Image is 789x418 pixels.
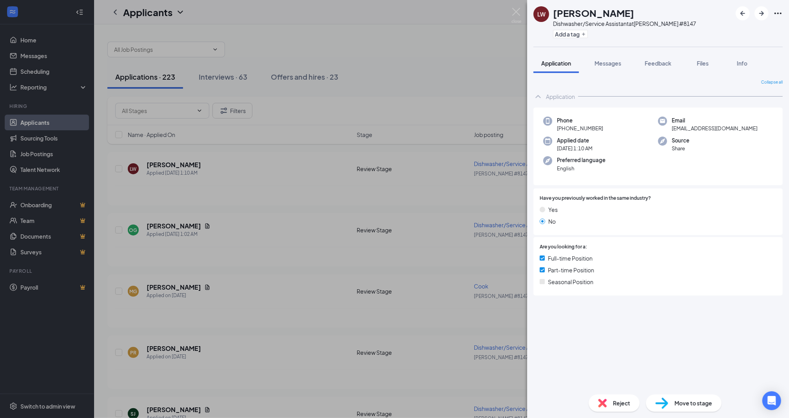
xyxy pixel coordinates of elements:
svg: ArrowRight [757,9,766,18]
button: ArrowLeftNew [736,6,750,20]
span: Feedback [645,60,671,67]
span: Yes [548,205,558,214]
svg: ChevronUp [533,92,543,101]
div: Dishwasher/Service Assistant at [PERSON_NAME] #8147 [553,20,696,27]
span: Collapse all [761,79,783,86]
span: [EMAIL_ADDRESS][DOMAIN_NAME] [672,124,758,132]
span: Move to stage [675,399,712,407]
span: [DATE] 1:10 AM [557,144,593,152]
span: Reject [613,399,630,407]
span: Applied date [557,137,593,144]
span: Seasonal Position [548,277,593,286]
span: Source [672,137,689,144]
button: ArrowRight [755,6,769,20]
span: Part-time Position [548,266,594,274]
div: Open Intercom Messenger [762,391,781,410]
span: Messages [595,60,621,67]
span: Phone [557,117,603,124]
button: PlusAdd a tag [553,30,588,38]
span: Full-time Position [548,254,593,263]
span: Are you looking for a: [540,243,587,251]
span: Info [737,60,747,67]
svg: Plus [581,32,586,37]
span: Have you previously worked in the same industry? [540,195,651,202]
span: Preferred language [557,156,606,164]
svg: ArrowLeftNew [738,9,747,18]
span: [PHONE_NUMBER] [557,124,603,132]
span: Share [672,144,689,152]
h1: [PERSON_NAME] [553,6,634,20]
span: No [548,217,556,226]
div: LW [537,10,546,18]
span: Email [672,117,758,124]
svg: Ellipses [773,9,783,18]
span: Application [541,60,571,67]
span: English [557,164,606,172]
span: Files [697,60,709,67]
div: Application [546,93,575,100]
